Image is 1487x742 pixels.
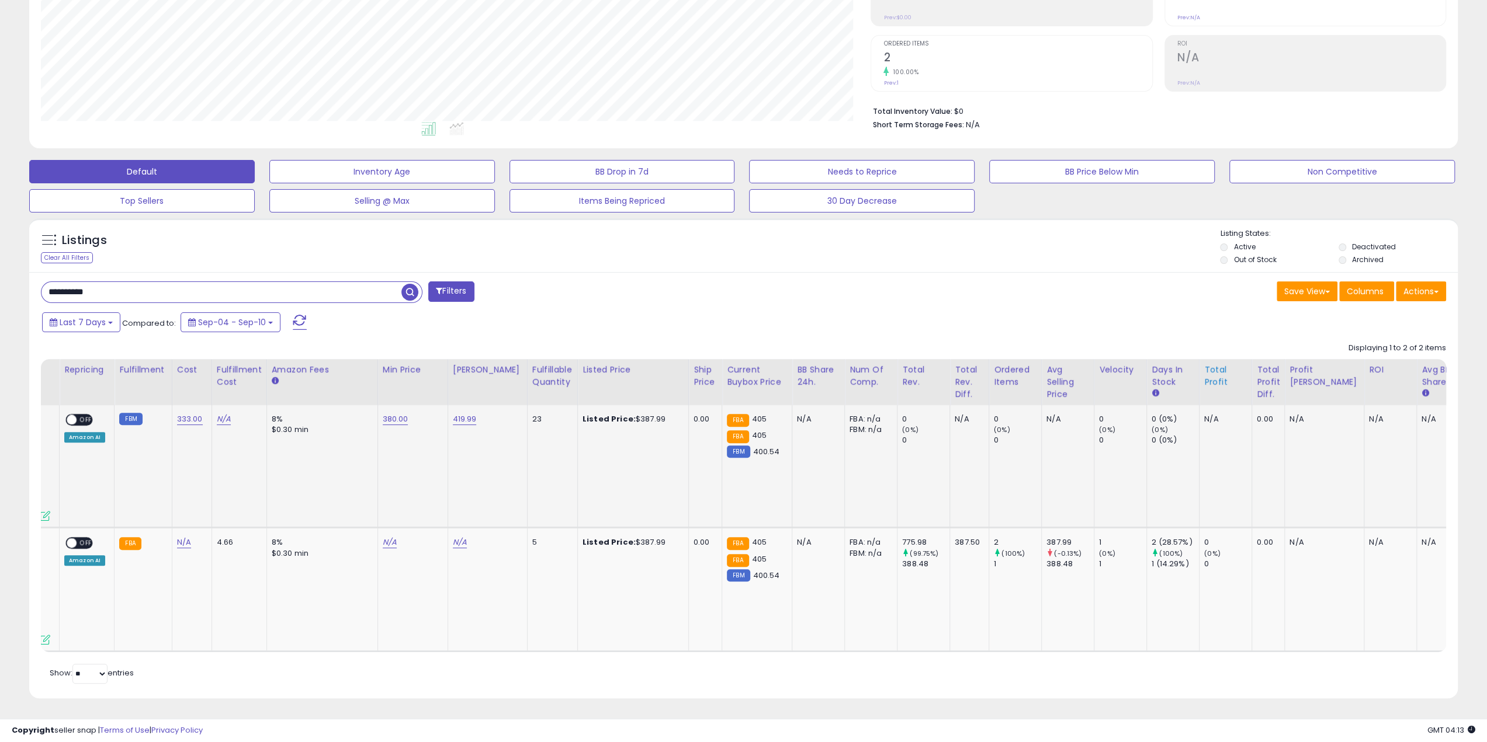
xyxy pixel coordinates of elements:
[383,537,397,548] a: N/A
[119,364,167,376] div: Fulfillment
[955,414,980,424] div: N/A
[994,364,1037,388] div: Ordered Items
[872,103,1437,117] li: $0
[1177,14,1200,21] small: Prev: N/A
[1220,228,1458,239] p: Listing States:
[64,555,105,566] div: Amazon AI
[850,537,888,548] div: FBA: n/a
[994,414,1041,424] div: 0
[1152,388,1159,399] small: Days In Stock.
[694,364,717,388] div: Ship Price
[162,659,179,682] span: 😞
[994,435,1041,445] div: 0
[1152,414,1199,424] div: 0 (0%)
[749,189,975,213] button: 30 Day Decrease
[428,281,474,302] button: Filters
[1422,537,1460,548] div: N/A
[1204,559,1252,569] div: 0
[1290,537,1355,548] div: N/A
[902,537,949,548] div: 775.98
[752,553,767,565] span: 405
[532,364,573,388] div: Fulfillable Quantity
[583,537,680,548] div: $387.99
[269,160,495,183] button: Inventory Age
[1369,364,1412,376] div: ROI
[1152,537,1199,548] div: 2 (28.57%)
[1177,41,1446,47] span: ROI
[1099,414,1146,424] div: 0
[177,413,203,425] a: 333.00
[883,41,1152,47] span: Ordered Items
[872,120,963,130] b: Short Term Storage Fees:
[1204,364,1247,388] div: Total Profit
[383,413,408,425] a: 380.00
[1257,414,1275,424] div: 0.00
[1152,559,1199,569] div: 1 (14.29%)
[883,14,911,21] small: Prev: $0.00
[994,559,1041,569] div: 1
[1369,414,1408,424] div: N/A
[955,537,980,548] div: 387.50
[1352,242,1396,252] label: Deactivated
[1257,364,1280,400] div: Total Profit Diff.
[1152,364,1194,388] div: Days In Stock
[583,414,680,424] div: $387.99
[50,667,134,678] span: Show: entries
[1046,364,1089,400] div: Avg Selling Price
[1339,281,1394,301] button: Columns
[509,160,735,183] button: BB Drop in 7d
[1099,549,1115,558] small: (0%)
[12,725,203,736] div: seller snap | |
[965,119,979,130] span: N/A
[122,318,176,329] span: Compared to:
[154,696,248,706] a: Open in help center
[1099,537,1146,548] div: 1
[797,537,836,548] div: N/A
[727,537,748,550] small: FBA
[1046,414,1085,424] div: N/A
[850,424,888,435] div: FBM: n/a
[198,316,266,328] span: Sep-04 - Sep-10
[119,413,142,425] small: FBM
[41,252,93,263] div: Clear All Filters
[272,537,369,548] div: 8%
[181,312,280,332] button: Sep-04 - Sep-10
[1369,537,1408,548] div: N/A
[453,413,477,425] a: 419.99
[727,430,748,443] small: FBA
[727,364,787,388] div: Current Buybox Price
[177,364,207,376] div: Cost
[955,364,984,400] div: Total Rev. Diff.
[753,570,780,581] span: 400.54
[1233,255,1276,264] label: Out of Stock
[889,68,918,76] small: 100.00%
[797,364,840,388] div: BB Share 24h.
[1422,388,1429,399] small: Avg BB Share.
[453,537,467,548] a: N/A
[60,316,106,328] span: Last 7 Days
[902,425,918,434] small: (0%)
[1349,343,1446,354] div: Displaying 1 to 2 of 2 items
[1422,414,1460,424] div: N/A
[902,435,949,445] div: 0
[1152,425,1168,434] small: (0%)
[1046,559,1094,569] div: 388.48
[532,537,569,548] div: 5
[62,232,107,249] h5: Listings
[217,364,262,388] div: Fulfillment Cost
[1159,549,1183,558] small: (100%)
[269,189,495,213] button: Selling @ Max
[1422,364,1464,388] div: Avg BB Share
[192,659,209,682] span: 😐
[872,106,952,116] b: Total Inventory Value:
[583,413,636,424] b: Listed Price:
[1001,549,1025,558] small: (100%)
[694,537,713,548] div: 0.00
[1054,549,1082,558] small: (-0.13%)
[217,413,231,425] a: N/A
[100,724,150,736] a: Terms of Use
[727,445,750,458] small: FBM
[77,538,95,548] span: OFF
[749,160,975,183] button: Needs to Reprice
[1352,255,1384,264] label: Archived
